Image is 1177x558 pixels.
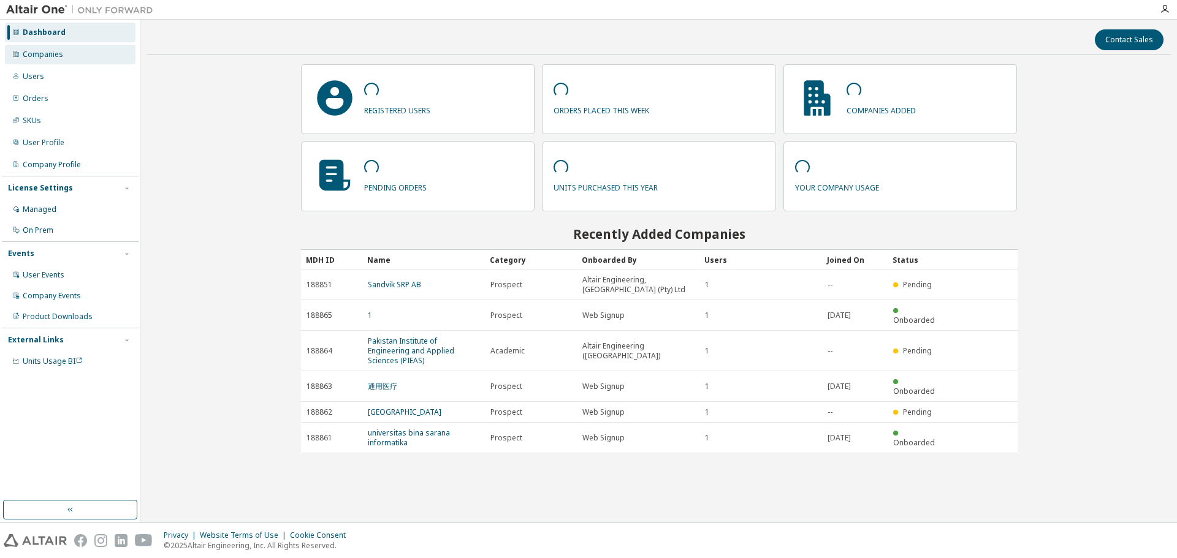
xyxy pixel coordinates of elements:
[23,270,64,280] div: User Events
[307,382,332,391] span: 188863
[582,250,695,270] div: Onboarded By
[490,346,525,356] span: Academic
[368,336,454,366] a: Pakistan Institute of Engineering and Applied Sciences (PIEAS)
[23,160,81,170] div: Company Profile
[368,381,397,391] a: 通用医疗
[290,530,353,540] div: Cookie Consent
[23,94,48,104] div: Orders
[1095,29,1164,50] button: Contact Sales
[23,138,64,148] div: User Profile
[490,407,522,417] span: Prospect
[828,346,832,356] span: --
[307,346,332,356] span: 188864
[795,179,879,193] p: your company usage
[4,534,67,547] img: altair_logo.svg
[307,407,332,417] span: 188862
[200,530,290,540] div: Website Terms of Use
[306,250,357,270] div: MDH ID
[705,407,709,417] span: 1
[368,310,372,320] a: 1
[307,311,332,320] span: 188865
[893,386,935,396] span: Onboarded
[903,407,932,417] span: Pending
[582,382,625,391] span: Web Signup
[705,280,709,290] span: 1
[582,407,625,417] span: Web Signup
[582,275,694,295] span: Altair Engineering, [GEOGRAPHIC_DATA] (Pty) Ltd
[8,335,64,345] div: External Links
[115,534,128,547] img: linkedin.svg
[828,433,851,443] span: [DATE]
[582,433,625,443] span: Web Signup
[827,250,883,270] div: Joined On
[164,530,200,540] div: Privacy
[893,315,935,325] span: Onboarded
[23,291,81,301] div: Company Events
[490,433,522,443] span: Prospect
[828,311,851,320] span: [DATE]
[74,534,87,547] img: facebook.svg
[368,407,441,417] a: [GEOGRAPHIC_DATA]
[368,428,450,448] a: universitas bina sarana informatika
[6,4,159,16] img: Altair One
[554,179,658,193] p: units purchased this year
[903,279,932,290] span: Pending
[23,205,56,214] div: Managed
[23,116,41,126] div: SKUs
[8,249,34,258] div: Events
[893,250,944,270] div: Status
[705,346,709,356] span: 1
[364,179,427,193] p: pending orders
[490,280,522,290] span: Prospect
[893,437,935,448] span: Onboarded
[23,28,66,37] div: Dashboard
[705,382,709,391] span: 1
[164,540,353,551] p: © 2025 Altair Engineering, Inc. All Rights Reserved.
[828,382,851,391] span: [DATE]
[490,311,522,320] span: Prospect
[828,407,832,417] span: --
[582,341,694,361] span: Altair Engineering ([GEOGRAPHIC_DATA])
[307,280,332,290] span: 188851
[705,311,709,320] span: 1
[490,250,572,270] div: Category
[23,72,44,81] div: Users
[23,50,63,59] div: Companies
[554,102,649,116] p: orders placed this week
[582,311,625,320] span: Web Signup
[23,356,83,366] span: Units Usage BI
[307,433,332,443] span: 188861
[364,102,430,116] p: registered users
[490,382,522,391] span: Prospect
[301,226,1018,242] h2: Recently Added Companies
[367,250,480,270] div: Name
[704,250,817,270] div: Users
[705,433,709,443] span: 1
[828,280,832,290] span: --
[903,345,932,356] span: Pending
[368,279,421,290] a: Sandvik SRP AB
[23,225,53,235] div: On Prem
[23,312,93,322] div: Product Downloads
[94,534,107,547] img: instagram.svg
[847,102,916,116] p: companies added
[135,534,153,547] img: youtube.svg
[8,183,73,193] div: License Settings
